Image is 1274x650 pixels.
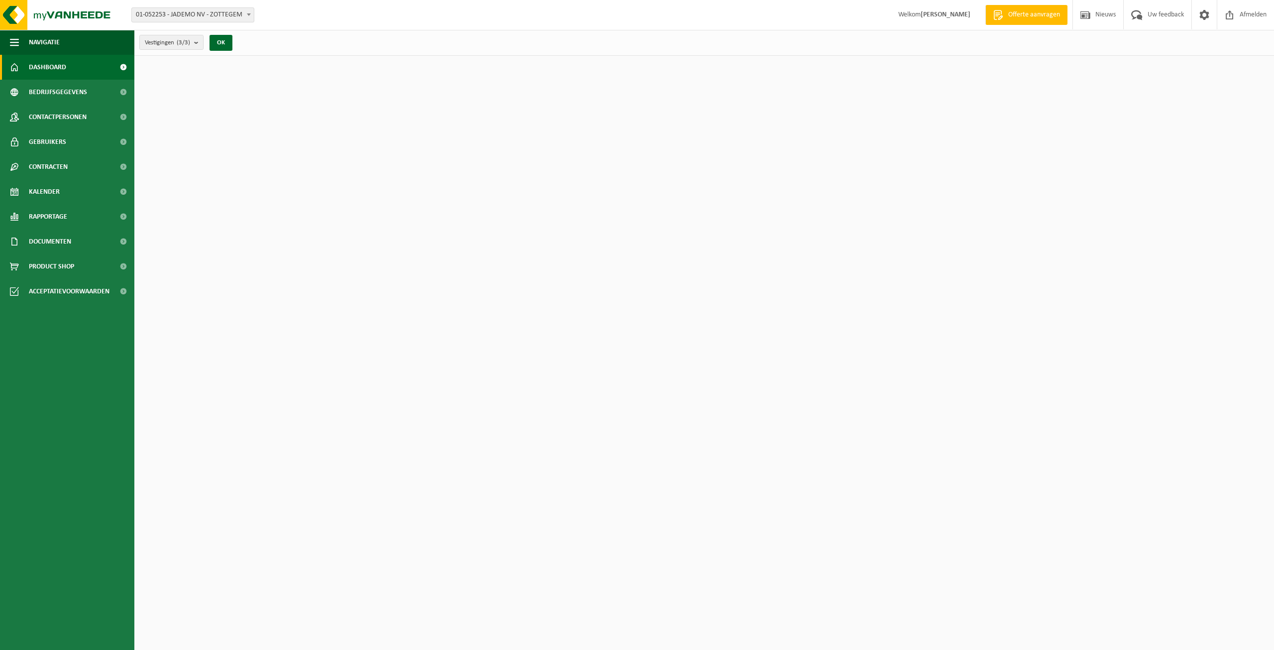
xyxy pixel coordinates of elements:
[29,80,87,105] span: Bedrijfsgegevens
[210,35,232,51] button: OK
[29,130,66,154] span: Gebruikers
[29,254,74,279] span: Product Shop
[29,30,60,55] span: Navigatie
[1006,10,1062,20] span: Offerte aanvragen
[139,35,204,50] button: Vestigingen(3/3)
[29,279,109,304] span: Acceptatievoorwaarden
[29,55,66,80] span: Dashboard
[985,5,1067,25] a: Offerte aanvragen
[29,179,60,204] span: Kalender
[29,204,67,229] span: Rapportage
[29,229,71,254] span: Documenten
[29,154,68,179] span: Contracten
[132,8,254,22] span: 01-052253 - JADEMO NV - ZOTTEGEM
[177,39,190,46] count: (3/3)
[131,7,254,22] span: 01-052253 - JADEMO NV - ZOTTEGEM
[29,105,87,130] span: Contactpersonen
[921,11,970,18] strong: [PERSON_NAME]
[145,35,190,50] span: Vestigingen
